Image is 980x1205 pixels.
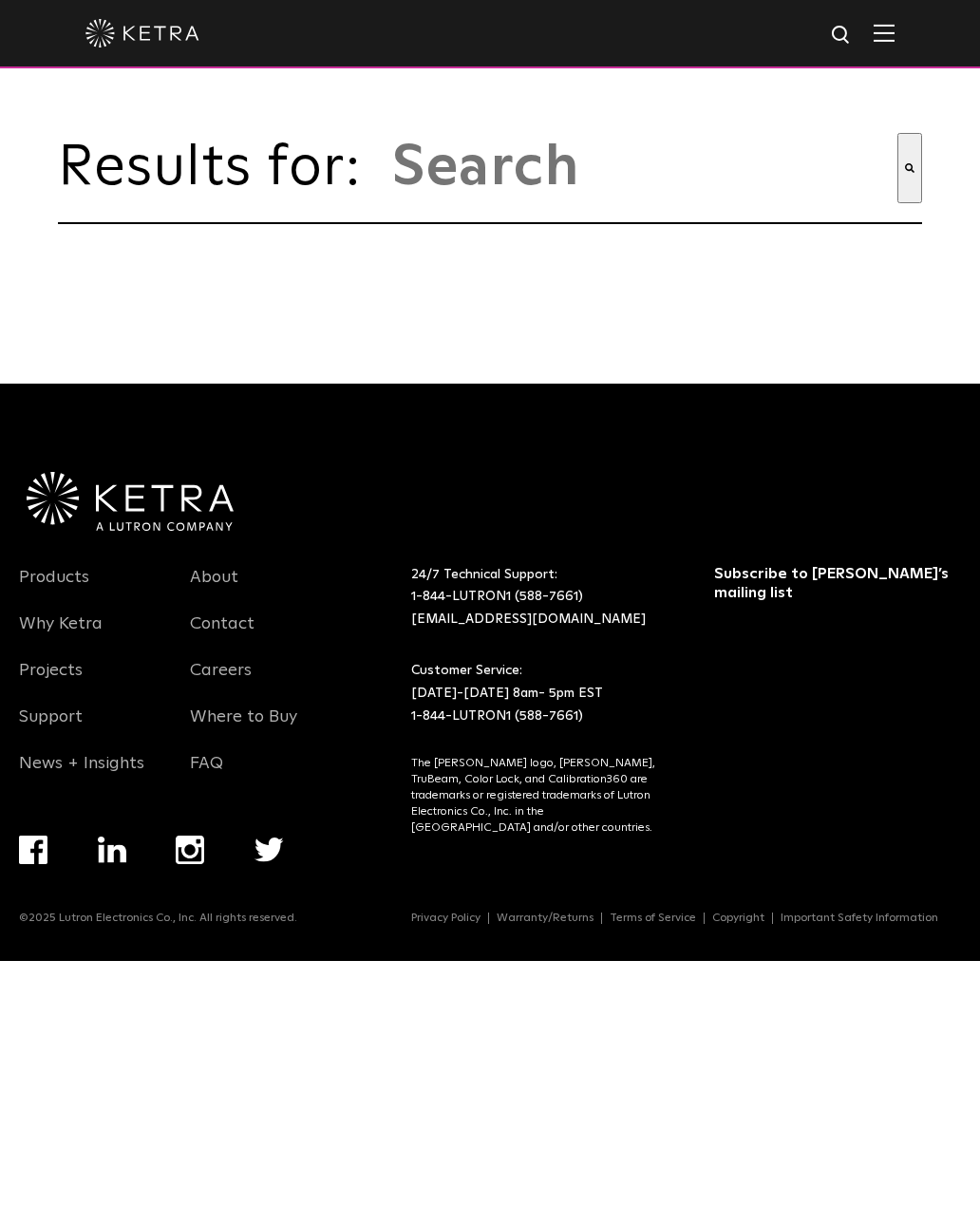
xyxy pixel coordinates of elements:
img: Ketra-aLutronCo_White_RGB [27,472,234,531]
a: Copyright [705,913,773,924]
span: Results for: [58,140,381,197]
button: Search [897,133,922,203]
p: Customer Service: [DATE]-[DATE] 8am- 5pm EST [411,660,666,727]
img: facebook [19,836,47,864]
a: 1-844-LUTRON1 (588-7661) [411,709,583,723]
div: Navigation Menu [19,836,333,912]
img: twitter [254,838,284,862]
img: Hamburger%20Nav.svg [874,24,895,42]
p: ©2025 Lutron Electronics Co., Inc. All rights reserved. [19,912,297,925]
a: Careers [190,660,252,704]
a: Contact [190,613,254,657]
input: This is a search field with an auto-suggest feature attached. [390,133,897,203]
div: Navigation Menu [19,564,161,797]
div: Navigation Menu [190,564,332,797]
a: [EMAIL_ADDRESS][DOMAIN_NAME] [411,612,646,626]
a: Warranty/Returns [489,913,602,924]
p: 24/7 Technical Support: [411,564,666,631]
a: Privacy Policy [404,913,489,924]
a: Where to Buy [190,706,297,750]
a: Products [19,567,89,611]
a: FAQ [190,753,223,797]
div: Navigation Menu [411,912,961,925]
a: Support [19,706,83,750]
a: Important Safety Information [773,913,946,924]
img: instagram [176,836,204,864]
img: ketra-logo-2019-white [85,19,199,47]
h3: Subscribe to [PERSON_NAME]’s mailing list [714,564,956,604]
a: Projects [19,660,83,704]
a: News + Insights [19,753,144,797]
a: Why Ketra [19,613,103,657]
p: The [PERSON_NAME] logo, [PERSON_NAME], TruBeam, Color Lock, and Calibration360 are trademarks or ... [411,756,666,836]
img: linkedin [98,837,127,863]
img: search icon [830,24,854,47]
a: Terms of Service [602,913,705,924]
a: 1-844-LUTRON1 (588-7661) [411,590,583,603]
a: About [190,567,238,611]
